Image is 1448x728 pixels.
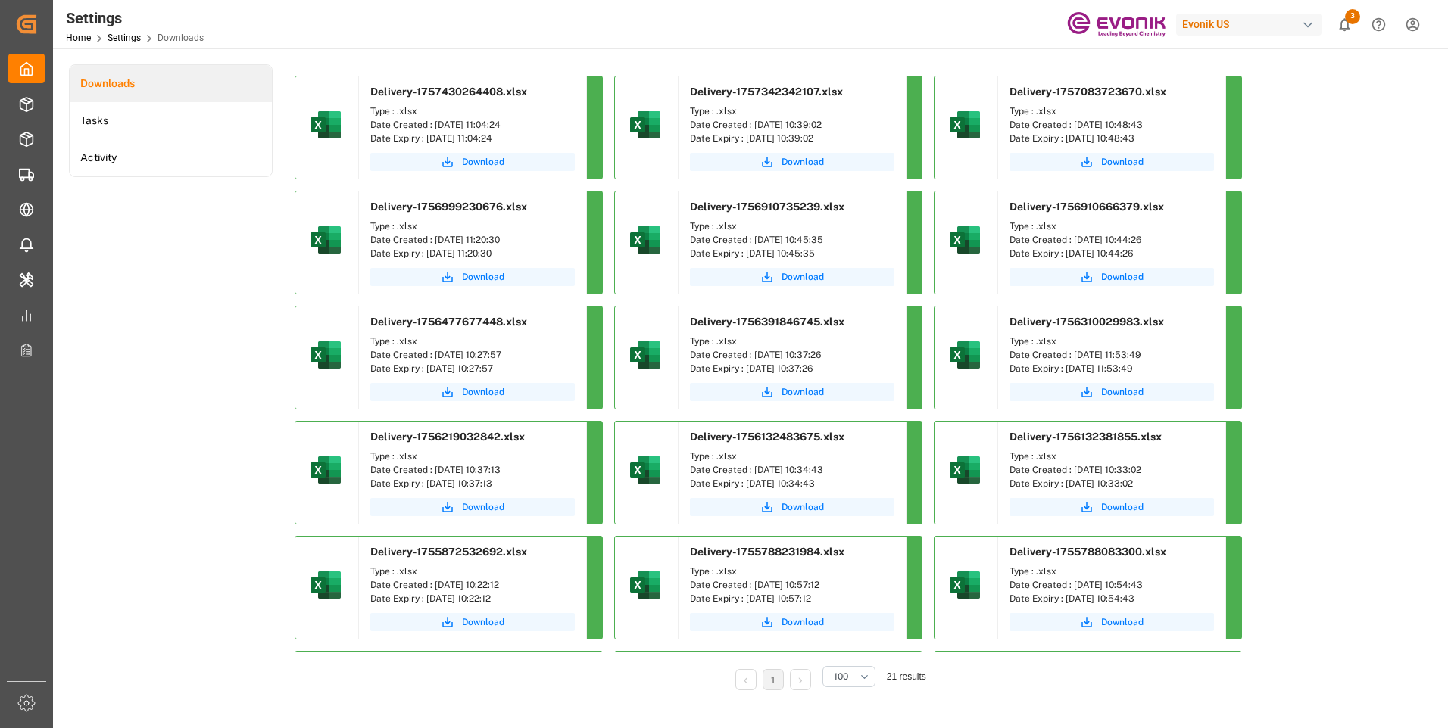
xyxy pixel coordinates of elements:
[690,316,844,328] span: Delivery-1756391846745.xlsx
[690,247,894,260] div: Date Expiry : [DATE] 10:45:35
[370,153,575,171] button: Download
[947,452,983,488] img: microsoft-excel-2019--v1.png
[782,615,824,629] span: Download
[1010,477,1214,490] div: Date Expiry : [DATE] 10:33:02
[1010,450,1214,463] div: Type : .xlsx
[1362,8,1396,42] button: Help Center
[782,385,824,399] span: Download
[370,498,575,516] button: Download
[627,107,663,143] img: microsoft-excel-2019--v1.png
[1010,383,1214,401] button: Download
[1010,431,1162,443] span: Delivery-1756132381855.xlsx
[307,452,344,488] img: microsoft-excel-2019--v1.png
[370,268,575,286] a: Download
[370,546,527,558] span: Delivery-1755872532692.xlsx
[1010,498,1214,516] button: Download
[1010,592,1214,605] div: Date Expiry : [DATE] 10:54:43
[70,65,272,102] a: Downloads
[1010,565,1214,578] div: Type : .xlsx
[370,477,575,490] div: Date Expiry : [DATE] 10:37:13
[370,118,575,132] div: Date Created : [DATE] 11:04:24
[462,385,504,399] span: Download
[1010,578,1214,592] div: Date Created : [DATE] 10:54:43
[690,201,844,213] span: Delivery-1756910735239.xlsx
[690,578,894,592] div: Date Created : [DATE] 10:57:12
[1010,268,1214,286] button: Download
[66,33,91,43] a: Home
[370,104,575,118] div: Type : .xlsx
[462,615,504,629] span: Download
[370,592,575,605] div: Date Expiry : [DATE] 10:22:12
[370,219,575,233] div: Type : .xlsx
[370,233,575,247] div: Date Created : [DATE] 11:20:30
[1010,334,1214,348] div: Type : .xlsx
[1101,270,1144,284] span: Download
[690,592,894,605] div: Date Expiry : [DATE] 10:57:12
[370,247,575,260] div: Date Expiry : [DATE] 11:20:30
[370,334,575,348] div: Type : .xlsx
[1010,546,1166,558] span: Delivery-1755788083300.xlsx
[462,270,504,284] span: Download
[70,102,272,139] a: Tasks
[1101,500,1144,514] span: Download
[947,107,983,143] img: microsoft-excel-2019--v1.png
[690,463,894,477] div: Date Created : [DATE] 10:34:43
[1010,104,1214,118] div: Type : .xlsx
[690,334,894,348] div: Type : .xlsx
[690,613,894,631] button: Download
[782,270,824,284] span: Download
[462,500,504,514] span: Download
[1010,86,1166,98] span: Delivery-1757083723670.xlsx
[690,431,844,443] span: Delivery-1756132483675.xlsx
[690,86,843,98] span: Delivery-1757342342107.xlsx
[763,669,784,690] li: 1
[1010,348,1214,362] div: Date Created : [DATE] 11:53:49
[1328,8,1362,42] button: show 3 new notifications
[887,671,926,682] span: 21 results
[370,383,575,401] button: Download
[370,86,527,98] span: Delivery-1757430264408.xlsx
[462,155,504,169] span: Download
[770,675,775,686] a: 1
[370,613,575,631] a: Download
[370,463,575,477] div: Date Created : [DATE] 10:37:13
[307,222,344,258] img: microsoft-excel-2019--v1.png
[1101,155,1144,169] span: Download
[1010,201,1164,213] span: Delivery-1756910666379.xlsx
[627,337,663,373] img: microsoft-excel-2019--v1.png
[627,222,663,258] img: microsoft-excel-2019--v1.png
[690,546,844,558] span: Delivery-1755788231984.xlsx
[690,498,894,516] button: Download
[627,452,663,488] img: microsoft-excel-2019--v1.png
[782,500,824,514] span: Download
[735,669,757,690] li: Previous Page
[690,268,894,286] button: Download
[690,383,894,401] a: Download
[1010,153,1214,171] button: Download
[947,337,983,373] img: microsoft-excel-2019--v1.png
[1010,362,1214,375] div: Date Expiry : [DATE] 11:53:49
[834,670,848,683] span: 100
[370,132,575,145] div: Date Expiry : [DATE] 11:04:24
[790,669,811,690] li: Next Page
[690,132,894,145] div: Date Expiry : [DATE] 10:39:02
[307,337,344,373] img: microsoft-excel-2019--v1.png
[1010,613,1214,631] a: Download
[1010,132,1214,145] div: Date Expiry : [DATE] 10:48:43
[1101,385,1144,399] span: Download
[782,155,824,169] span: Download
[370,348,575,362] div: Date Created : [DATE] 10:27:57
[70,139,272,176] a: Activity
[627,567,663,603] img: microsoft-excel-2019--v1.png
[370,578,575,592] div: Date Created : [DATE] 10:22:12
[690,477,894,490] div: Date Expiry : [DATE] 10:34:43
[690,348,894,362] div: Date Created : [DATE] 10:37:26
